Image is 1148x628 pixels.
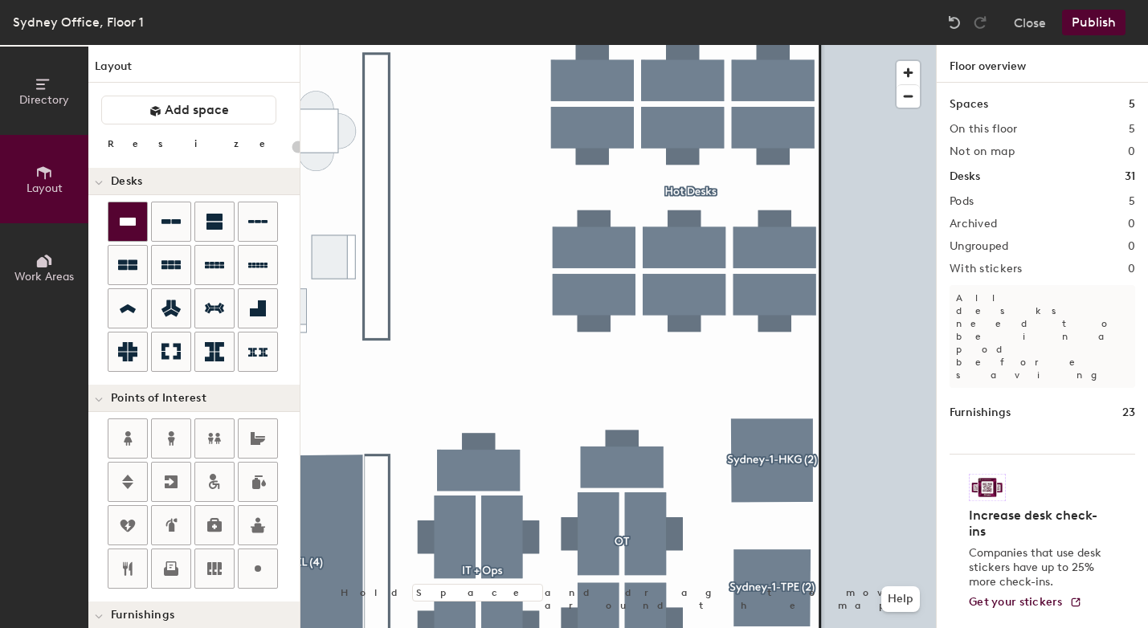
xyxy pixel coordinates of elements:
[1128,145,1135,158] h2: 0
[969,595,1063,609] span: Get your stickers
[969,546,1106,589] p: Companies that use desk stickers have up to 25% more check-ins.
[881,586,920,612] button: Help
[1129,195,1135,208] h2: 5
[969,474,1006,501] img: Sticker logo
[1125,168,1135,186] h1: 31
[946,14,962,31] img: Undo
[950,195,974,208] h2: Pods
[27,181,63,195] span: Layout
[972,14,988,31] img: Redo
[950,285,1135,388] p: All desks need to be in a pod before saving
[111,175,142,188] span: Desks
[13,12,144,32] div: Sydney Office, Floor 1
[950,123,1018,136] h2: On this floor
[950,218,997,230] h2: Archived
[1062,10,1126,35] button: Publish
[1128,263,1135,275] h2: 0
[950,168,980,186] h1: Desks
[950,240,1009,253] h2: Ungrouped
[111,392,206,405] span: Points of Interest
[969,508,1106,540] h4: Increase desk check-ins
[19,93,69,107] span: Directory
[101,96,276,124] button: Add space
[950,404,1011,422] h1: Furnishings
[1128,218,1135,230] h2: 0
[165,102,229,118] span: Add space
[950,263,1023,275] h2: With stickers
[1129,123,1135,136] h2: 5
[950,96,988,113] h1: Spaces
[88,58,300,83] h1: Layout
[1014,10,1046,35] button: Close
[1129,96,1135,113] h1: 5
[1122,404,1135,422] h1: 23
[111,609,174,622] span: Furnishings
[969,596,1082,610] a: Get your stickers
[950,145,1015,158] h2: Not on map
[937,45,1148,83] h1: Floor overview
[1128,240,1135,253] h2: 0
[108,137,285,150] div: Resize
[14,270,74,283] span: Work Areas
